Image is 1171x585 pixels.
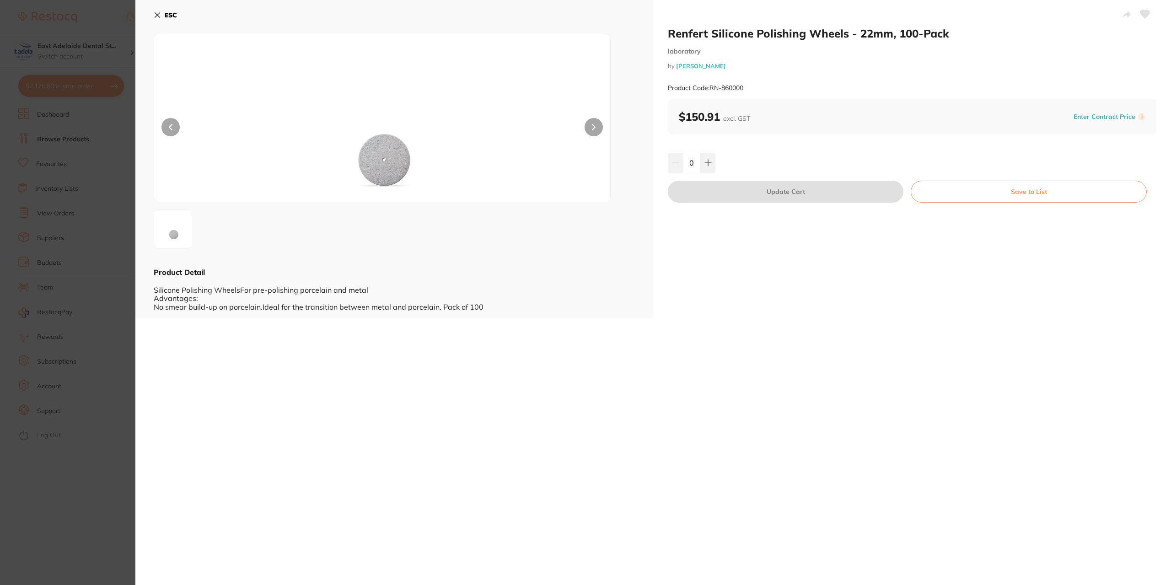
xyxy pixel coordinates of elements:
[723,114,750,123] span: excl. GST
[668,48,1156,55] small: laboratory
[154,277,635,311] div: Silicone Polishing WheelsFor pre-polishing porcelain and metal Advantages: No smear build-up on p...
[154,268,205,277] b: Product Detail
[668,27,1156,40] h2: Renfert Silicone Polishing Wheels - 22mm, 100-Pack
[165,11,177,19] b: ESC
[154,7,177,23] button: ESC
[1138,113,1145,120] label: i
[668,63,1156,70] small: by
[679,110,750,123] b: $150.91
[1071,113,1138,121] button: Enter Contract Price
[157,213,190,246] img: MC5qcGc
[668,84,743,92] small: Product Code: RN-860000
[245,57,519,202] img: MC5qcGc
[676,62,726,70] a: [PERSON_NAME]
[911,181,1147,203] button: Save to List
[668,181,903,203] button: Update Cart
